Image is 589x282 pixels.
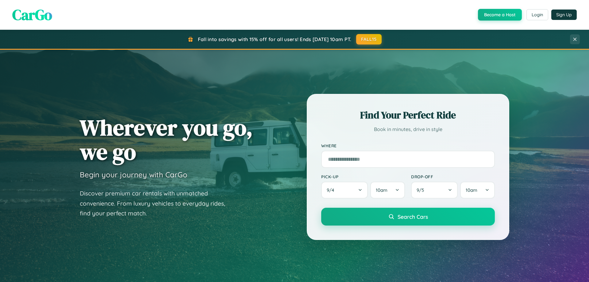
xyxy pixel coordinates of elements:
[321,208,495,226] button: Search Cars
[411,182,458,199] button: 9/5
[376,187,387,193] span: 10am
[327,187,337,193] span: 9 / 4
[80,188,233,218] p: Discover premium car rentals with unmatched convenience. From luxury vehicles to everyday rides, ...
[478,9,522,21] button: Become a Host
[551,10,577,20] button: Sign Up
[398,213,428,220] span: Search Cars
[466,187,477,193] span: 10am
[80,115,253,164] h1: Wherever you go, we go
[12,5,52,25] span: CarGo
[356,34,382,44] button: FALL15
[526,9,548,20] button: Login
[321,108,495,122] h2: Find Your Perfect Ride
[198,36,352,42] span: Fall into savings with 15% off for all users! Ends [DATE] 10am PT.
[80,170,187,179] h3: Begin your journey with CarGo
[417,187,427,193] span: 9 / 5
[411,174,495,179] label: Drop-off
[321,143,495,148] label: Where
[460,182,495,199] button: 10am
[370,182,405,199] button: 10am
[321,182,368,199] button: 9/4
[321,125,495,134] p: Book in minutes, drive in style
[321,174,405,179] label: Pick-up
